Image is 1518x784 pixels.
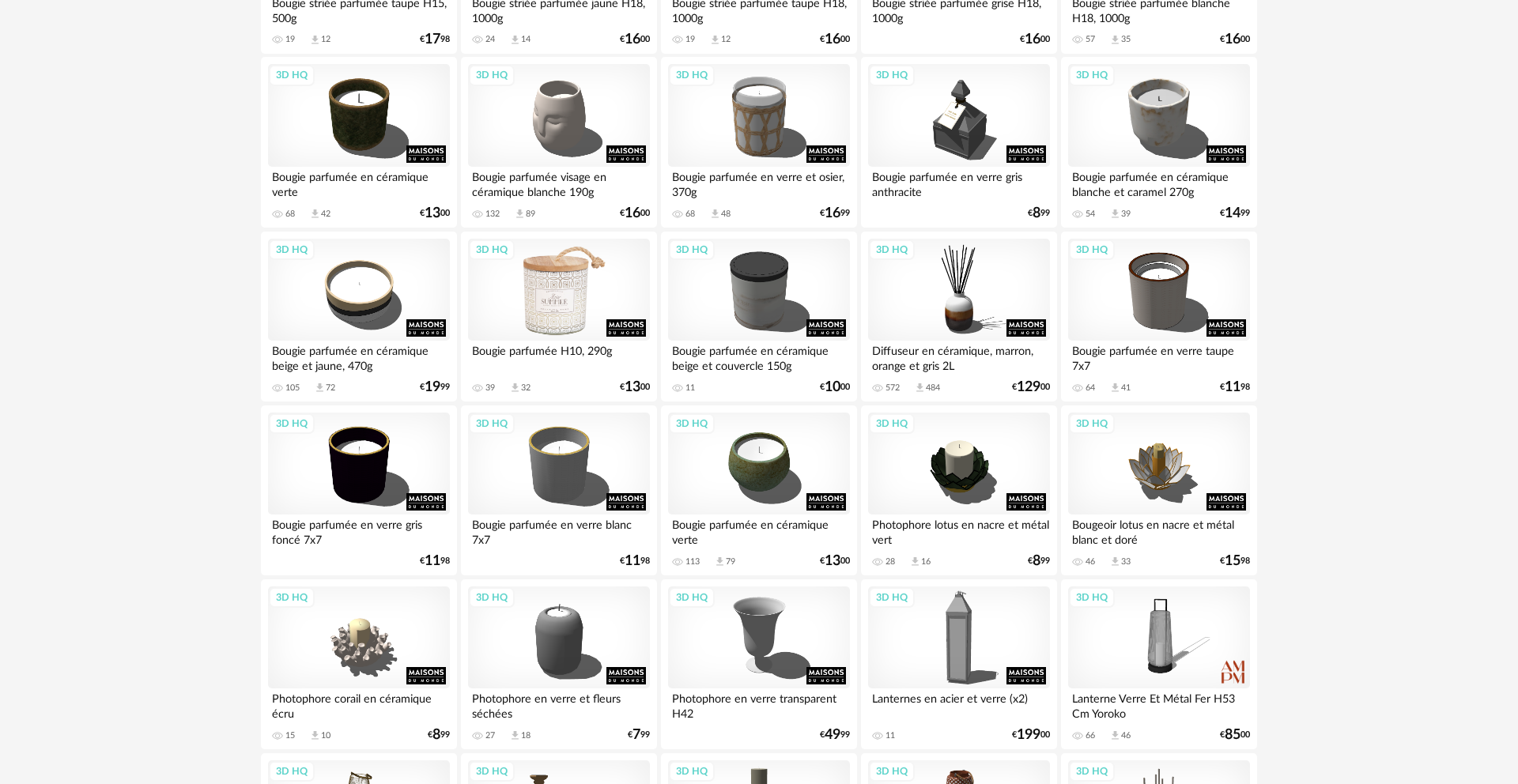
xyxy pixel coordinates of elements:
[428,729,450,741] div: € 99
[820,556,850,567] div: € 00
[425,556,440,567] span: 11
[1086,556,1095,567] div: 46
[685,209,695,220] div: 68
[625,556,640,567] span: 11
[521,34,531,45] div: 14
[685,34,695,45] div: 19
[869,587,915,608] div: 3D HQ
[869,761,915,782] div: 3D HQ
[326,383,335,394] div: 72
[268,688,450,720] div: Photophore corail en céramique écru
[309,34,321,46] span: Download icon
[726,556,735,567] div: 79
[285,730,295,741] div: 15
[869,413,915,434] div: 3D HQ
[261,232,457,402] a: 3D HQ Bougie parfumée en céramique beige et jaune, 470g 105 Download icon 72 €1999
[668,688,850,720] div: Photophore en verre transparent H42
[926,383,940,394] div: 484
[868,688,1050,720] div: Lanternes en acier et verre (x2)
[620,556,650,567] div: € 98
[425,208,440,219] span: 13
[321,730,330,741] div: 10
[669,65,715,85] div: 3D HQ
[1069,65,1115,85] div: 3D HQ
[669,413,715,434] div: 3D HQ
[485,209,500,220] div: 132
[1086,383,1095,394] div: 64
[314,382,326,394] span: Download icon
[468,514,650,546] div: Bougie parfumée en verre blanc 7x7
[321,209,330,220] div: 42
[885,730,895,741] div: 11
[825,34,840,45] span: 16
[861,405,1057,576] a: 3D HQ Photophore lotus en nacre et métal vert 28 Download icon 16 €899
[1061,57,1257,228] a: 3D HQ Bougie parfumée en céramique blanche et caramel 270g 54 Download icon 39 €1499
[709,208,721,220] span: Download icon
[420,208,450,219] div: € 00
[1121,730,1131,741] div: 46
[1033,556,1040,567] span: 8
[485,34,495,45] div: 24
[1086,730,1095,741] div: 66
[669,761,715,782] div: 3D HQ
[461,579,657,750] a: 3D HQ Photophore en verre et fleurs séchées 27 Download icon 18 €799
[861,579,1057,750] a: 3D HQ Lanternes en acier et verre (x2) 11 €19900
[1068,167,1250,198] div: Bougie parfumée en céramique blanche et caramel 270g
[1220,34,1250,45] div: € 00
[1068,341,1250,372] div: Bougie parfumée en verre taupe 7x7
[620,382,650,393] div: € 00
[261,57,457,228] a: 3D HQ Bougie parfumée en céramique verte 68 Download icon 42 €1300
[1220,556,1250,567] div: € 98
[868,167,1050,198] div: Bougie parfumée en verre gris anthracite
[509,729,521,741] span: Download icon
[685,383,695,394] div: 11
[514,208,526,220] span: Download icon
[1109,556,1121,567] span: Download icon
[820,34,850,45] div: € 00
[1109,208,1121,220] span: Download icon
[1086,209,1095,220] div: 54
[669,587,715,608] div: 3D HQ
[820,729,850,741] div: € 99
[269,239,315,260] div: 3D HQ
[632,729,640,741] span: 7
[1017,382,1040,393] span: 129
[1225,34,1240,45] span: 16
[468,341,650,372] div: Bougie parfumée H10, 290g
[868,341,1050,372] div: Diffuseur en céramique, marron, orange et gris 2L
[261,579,457,750] a: 3D HQ Photophore corail en céramique écru 15 Download icon 10 €899
[1012,729,1050,741] div: € 00
[420,382,450,393] div: € 99
[1225,382,1240,393] span: 11
[285,34,295,45] div: 19
[432,729,440,741] span: 8
[485,730,495,741] div: 27
[721,34,731,45] div: 12
[1109,382,1121,394] span: Download icon
[861,232,1057,402] a: 3D HQ Diffuseur en céramique, marron, orange et gris 2L 572 Download icon 484 €12900
[268,341,450,372] div: Bougie parfumée en céramique beige et jaune, 470g
[268,514,450,546] div: Bougie parfumée en verre gris foncé 7x7
[921,556,931,567] div: 16
[909,556,921,567] span: Download icon
[1061,579,1257,750] a: 3D HQ Lanterne Verre Et Métal Fer H53 Cm Yoroko 66 Download icon 46 €8500
[509,382,521,394] span: Download icon
[309,729,321,741] span: Download icon
[661,57,857,228] a: 3D HQ Bougie parfumée en verre et osier, 370g 68 Download icon 48 €1699
[668,514,850,546] div: Bougie parfumée en céramique verte
[521,730,531,741] div: 18
[661,405,857,576] a: 3D HQ Bougie parfumée en céramique verte 113 Download icon 79 €1300
[1220,729,1250,741] div: € 00
[914,382,926,394] span: Download icon
[269,65,315,85] div: 3D HQ
[714,556,726,567] span: Download icon
[625,382,640,393] span: 13
[885,556,895,567] div: 28
[1028,208,1050,219] div: € 99
[420,556,450,567] div: € 98
[425,34,440,45] span: 17
[268,167,450,198] div: Bougie parfumée en céramique verte
[461,232,657,402] a: 3D HQ Bougie parfumée H10, 290g 39 Download icon 32 €1300
[669,239,715,260] div: 3D HQ
[269,587,315,608] div: 3D HQ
